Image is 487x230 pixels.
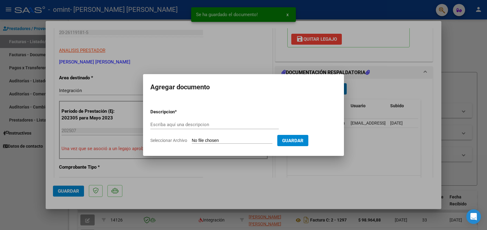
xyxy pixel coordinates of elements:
[150,81,337,93] h2: Agregar documento
[282,138,303,143] span: Guardar
[466,209,481,224] div: Open Intercom Messenger
[277,135,308,146] button: Guardar
[150,138,187,143] span: Seleccionar Archivo
[150,108,206,115] p: Descripcion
